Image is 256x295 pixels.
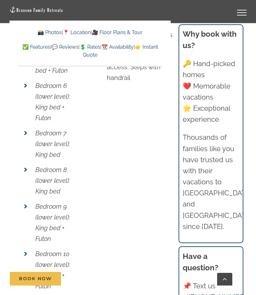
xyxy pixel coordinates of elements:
[183,252,218,272] strong: Have a question?
[35,166,70,195] em: Bedroom 8 (lower level): King bed
[35,129,70,158] em: Bedroom 7 (lower level): King bed
[183,58,239,125] p: 🔑 Hand-picked homes ❤️ Memorable vacations 🌟 Exceptional experience
[80,44,100,50] a: 💲 Rates
[22,44,50,50] a: ✅ Features
[35,250,70,290] em: Bedroom 10 (lower level): King bed + Futon
[10,272,61,286] a: Book Now
[229,10,254,15] a: Toggle Menu
[18,43,163,59] p: | | | |
[38,29,62,35] a: 📸 Photos
[35,203,70,243] em: Bedroom 9 (lower level): King bed + Futon
[63,29,91,35] a: 📍 Location
[18,28,163,37] p: | |
[83,44,158,58] a: 👉 Instant Quote
[92,29,143,35] a: 🎥 Floor Plans & Tour
[52,44,78,50] a: 💬 Reviews
[19,276,52,281] span: Book Now
[35,82,70,122] em: Bedroom 6 (lower level): King bed + Futon
[183,132,239,232] p: Thousands of families like you have trusted us with their vacations to [GEOGRAPHIC_DATA] and [GEO...
[9,6,63,13] img: Branson Family Retreats Logo
[101,44,134,50] a: 📆 Availability
[183,28,239,51] h3: Why book with us?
